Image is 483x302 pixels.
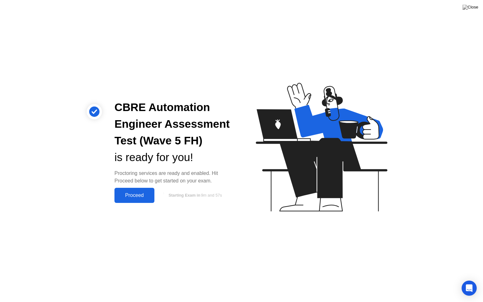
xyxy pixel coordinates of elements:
[116,193,153,198] div: Proceed
[114,99,231,149] div: CBRE Automation Engineer Assessment Test (Wave 5 FH)
[114,170,231,185] div: Proctoring services are ready and enabled. Hit Proceed below to get started on your exam.
[462,281,477,296] div: Open Intercom Messenger
[201,193,222,198] span: 9m and 57s
[114,188,154,203] button: Proceed
[158,189,231,201] button: Starting Exam in9m and 57s
[463,5,478,10] img: Close
[114,149,231,166] div: is ready for you!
